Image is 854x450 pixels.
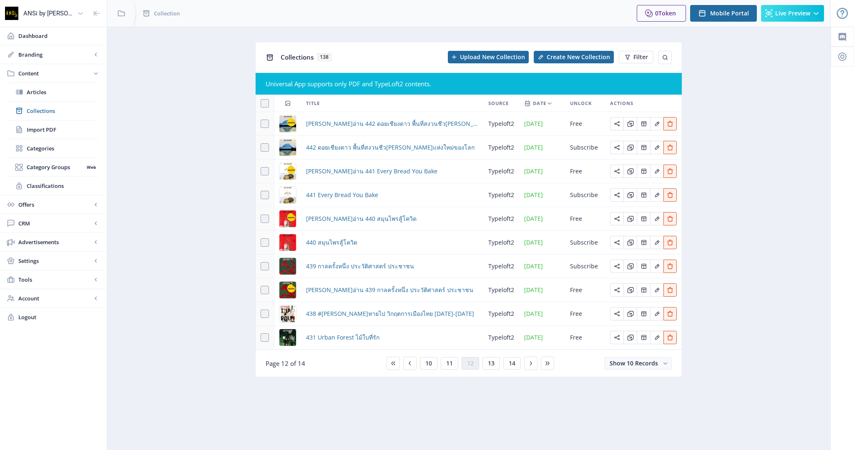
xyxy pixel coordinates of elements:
[650,190,663,198] a: Edit page
[5,7,18,20] img: properties.app_icon.png
[637,119,650,127] a: Edit page
[610,238,623,246] a: Edit page
[565,160,605,183] td: Free
[23,4,74,22] div: ANSi by [PERSON_NAME]
[610,214,623,222] a: Edit page
[529,51,614,63] a: New page
[637,238,650,246] a: Edit page
[663,309,677,317] a: Edit page
[306,142,475,152] a: 442 ดอยเชียงดาว พื้นที่สงวนชีว[PERSON_NAME]แห่งใหม่ของโลก
[761,5,824,22] button: Live Preview
[650,119,663,127] a: Edit page
[519,231,565,255] td: [DATE]
[8,158,98,176] a: Category GroupsWeb
[565,326,605,350] td: Free
[154,9,180,17] span: Collection
[610,190,623,198] a: Edit page
[623,214,637,222] a: Edit page
[650,143,663,151] a: Edit page
[483,278,519,302] td: typeloft2
[533,98,546,108] span: Date
[509,360,515,367] span: 14
[610,98,633,108] span: Actions
[255,42,682,377] app-collection-view: Collections
[18,69,92,77] span: Content
[637,214,650,222] a: Edit page
[317,53,332,61] span: 138
[623,190,637,198] a: Edit page
[565,183,605,207] td: Subscribe
[460,54,525,60] span: Upload New Collection
[565,112,605,136] td: Free
[637,167,650,175] a: Edit page
[663,143,677,151] a: Edit page
[565,278,605,302] td: Free
[84,163,98,171] nb-badge: Web
[637,5,686,22] button: 0Token
[519,326,565,350] td: [DATE]
[279,305,296,322] img: cover.jpg
[279,258,296,275] img: cover.png
[519,278,565,302] td: [DATE]
[18,294,92,302] span: Account
[467,360,474,367] span: 12
[637,262,650,270] a: Edit page
[27,88,98,96] span: Articles
[663,167,677,175] a: Edit page
[619,51,653,63] button: Filter
[18,200,92,209] span: Offers
[637,309,650,317] a: Edit page
[482,357,500,370] button: 13
[637,143,650,151] a: Edit page
[27,107,98,115] span: Collections
[650,285,663,293] a: Edit page
[610,167,623,175] a: Edit page
[565,302,605,326] td: Free
[306,332,379,342] a: 431 Urban Forest ไม้ใบที่รัก
[441,357,458,370] button: 11
[306,261,414,271] a: 439 กาลครั้งหนึ่ง ประวัติศาสตร์ ประชาชน
[8,102,98,120] a: Collections
[623,262,637,270] a: Edit page
[663,333,677,341] a: Edit page
[663,119,677,127] a: Edit page
[610,359,658,367] span: Show 10 Records
[775,10,810,17] span: Live Preview
[18,313,100,321] span: Logout
[610,262,623,270] a: Edit page
[446,360,453,367] span: 11
[279,282,296,298] img: cover.jpg
[306,166,437,176] span: [PERSON_NAME]อ่าน 441 Every Bread You Bake
[483,136,519,160] td: typeloft2
[306,190,378,200] a: 441 Every Bread You Bake
[266,359,305,367] span: Page 12 of 14
[650,309,663,317] a: Edit page
[650,333,663,341] a: Edit page
[650,238,663,246] a: Edit page
[610,119,623,127] a: Edit page
[266,80,672,88] div: Universal App supports only PDF and TypeLoft2 contents.
[306,237,357,247] a: 440 สมุนไพรสู้โควิด
[279,115,296,132] img: cover.jpg
[27,144,98,152] span: Categories
[690,5,757,22] button: Mobile Portal
[610,143,623,151] a: Edit page
[519,207,565,231] td: [DATE]
[623,143,637,151] a: Edit page
[637,285,650,293] a: Edit page
[18,50,92,59] span: Branding
[623,309,637,317] a: Edit page
[306,309,474,319] a: 438 #[PERSON_NAME]หายไป วิกฤตการเมืองไทย [DATE]-[DATE]
[658,9,676,17] span: Token
[663,262,677,270] a: Edit page
[650,262,663,270] a: Edit page
[483,207,519,231] td: typeloft2
[306,285,473,295] a: [PERSON_NAME]อ่าน 439 กาลครั้งหนึ่ง ประวัติศาสตร์ ประชาชน
[623,238,637,246] a: Edit page
[483,231,519,255] td: typeloft2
